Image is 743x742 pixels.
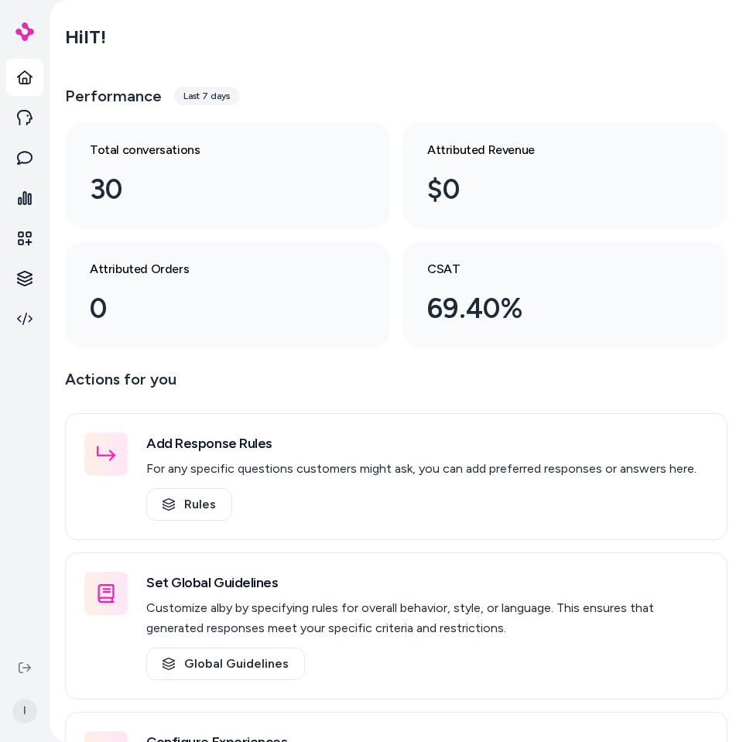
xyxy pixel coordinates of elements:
[146,572,708,593] h3: Set Global Guidelines
[65,122,390,229] a: Total conversations 30
[427,141,678,159] h3: Attributed Revenue
[427,169,678,210] div: $0
[174,87,239,105] div: Last 7 days
[90,169,341,210] div: 30
[146,459,697,479] p: For any specific questions customers might ask, you can add preferred responses or answers here.
[427,260,678,279] h3: CSAT
[15,22,34,41] img: alby Logo
[65,85,162,107] h3: Performance
[146,648,305,680] a: Global Guidelines
[12,699,37,723] span: I
[90,288,341,330] div: 0
[65,367,728,404] p: Actions for you
[402,241,728,348] a: CSAT 69.40%
[90,141,341,159] h3: Total conversations
[65,241,390,348] a: Attributed Orders 0
[146,433,697,454] h3: Add Response Rules
[90,260,341,279] h3: Attributed Orders
[65,26,106,49] h2: Hi IT !
[146,488,232,521] a: Rules
[402,122,728,229] a: Attributed Revenue $0
[9,686,40,736] button: I
[146,598,708,638] p: Customize alby by specifying rules for overall behavior, style, or language. This ensures that ge...
[427,288,678,330] div: 69.40%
